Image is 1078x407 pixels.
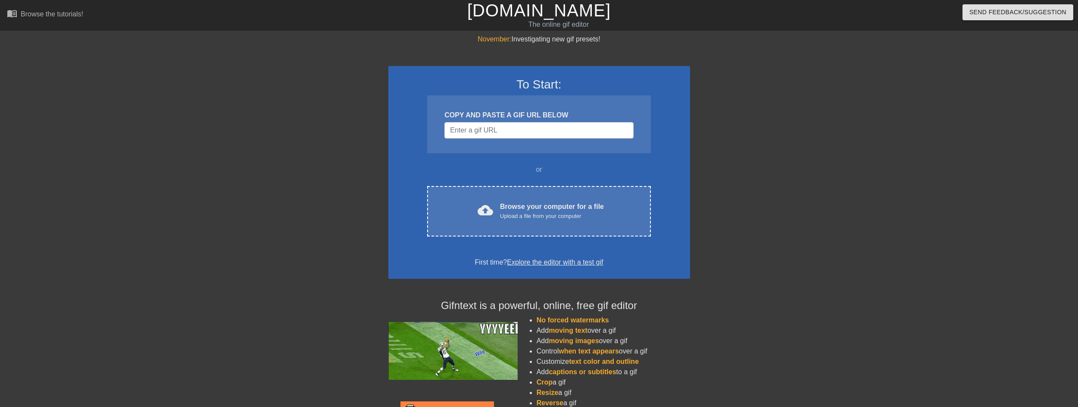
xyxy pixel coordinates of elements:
[962,4,1073,20] button: Send Feedback/Suggestion
[549,368,616,375] span: captions or subtitles
[411,164,668,175] div: or
[364,19,754,30] div: The online gif editor
[444,122,633,139] input: Username
[444,110,633,120] div: COPY AND PASTE A GIF URL BELOW
[7,8,83,22] a: Browse the tutorials!
[537,389,559,396] span: Resize
[537,399,563,407] span: Reverse
[537,336,690,346] li: Add over a gif
[537,388,690,398] li: a gif
[969,7,1066,18] span: Send Feedback/Suggestion
[467,1,611,20] a: [DOMAIN_NAME]
[507,259,603,266] a: Explore the editor with a test gif
[21,10,83,18] div: Browse the tutorials!
[549,337,599,344] span: moving images
[569,358,639,365] span: text color and outline
[537,379,553,386] span: Crop
[400,77,679,92] h3: To Start:
[549,327,587,334] span: moving text
[537,357,690,367] li: Customize
[537,316,609,324] span: No forced watermarks
[7,8,17,19] span: menu_book
[388,34,690,44] div: Investigating new gif presets!
[388,322,518,380] img: football_small.gif
[537,346,690,357] li: Control over a gif
[559,347,619,355] span: when text appears
[478,202,493,218] span: cloud_upload
[537,367,690,377] li: Add to a gif
[478,35,511,43] span: November:
[537,325,690,336] li: Add over a gif
[388,300,690,312] h4: Gifntext is a powerful, online, free gif editor
[500,212,604,221] div: Upload a file from your computer
[400,257,679,268] div: First time?
[500,202,604,221] div: Browse your computer for a file
[537,377,690,388] li: a gif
